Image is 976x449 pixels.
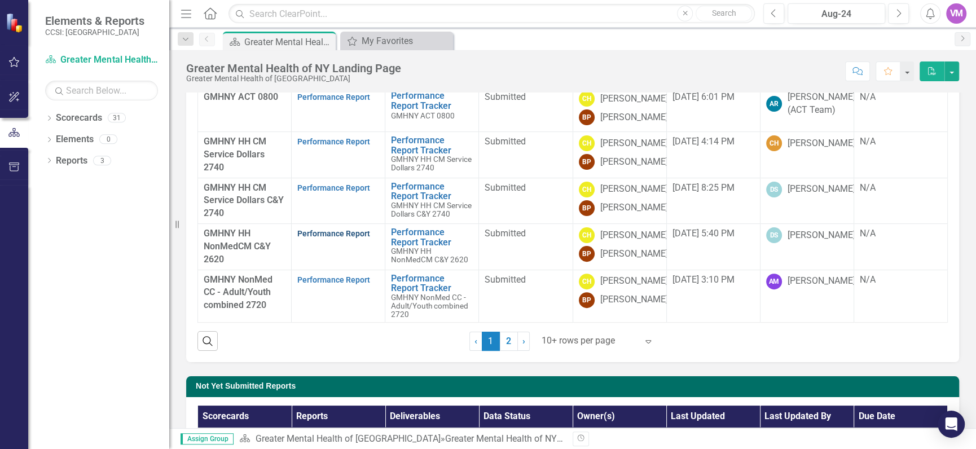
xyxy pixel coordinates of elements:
div: N/A [860,135,942,148]
td: Double-Click to Edit [479,224,573,270]
div: [PERSON_NAME] [788,229,855,242]
a: Performance Report [297,229,370,238]
div: CH [579,91,595,107]
div: Greater Mental Health of [GEOGRAPHIC_DATA] [186,74,401,83]
div: [PERSON_NAME] (ACT Team) [788,91,855,117]
span: 1 [482,332,500,351]
div: BP [579,109,595,125]
td: Double-Click to Edit [479,178,573,224]
input: Search ClearPoint... [228,4,755,24]
div: N/A [860,182,942,195]
div: AR [766,96,782,112]
span: Submitted [485,274,526,285]
div: [PERSON_NAME] [600,137,668,150]
div: N/A [860,274,942,287]
div: [DATE] 8:25 PM [672,182,754,195]
a: Performance Report Tracker [391,182,473,201]
span: Assign Group [181,433,234,444]
td: Double-Click to Edit Right Click for Context Menu [385,131,479,178]
div: DS [766,227,782,243]
span: GMHNY ACT 0800 [204,91,278,102]
div: [PERSON_NAME] [600,229,668,242]
td: Double-Click to Edit [479,270,573,323]
div: Open Intercom Messenger [938,411,965,438]
a: Performance Report [297,137,370,146]
td: Double-Click to Edit Right Click for Context Menu [385,224,479,270]
h3: Not Yet Submitted Reports [196,382,953,390]
span: Search [712,8,736,17]
div: [PERSON_NAME] [788,137,855,150]
div: N/A [860,227,942,240]
div: [PERSON_NAME] [600,156,668,169]
button: Aug-24 [788,3,885,24]
div: [PERSON_NAME] [600,111,668,124]
div: [PERSON_NAME] [788,183,855,196]
div: 3 [93,156,111,165]
a: 2 [500,332,518,351]
span: Submitted [485,182,526,193]
div: Greater Mental Health of NY Landing Page [186,62,401,74]
span: GMHNY HH CM Service Dollars C&Y 2740 [391,201,472,218]
span: ‹ [474,336,477,346]
div: Greater Mental Health of NY Landing Page [445,433,614,444]
div: [DATE] 5:40 PM [672,227,754,240]
div: [PERSON_NAME] [600,93,668,105]
small: CCSI: [GEOGRAPHIC_DATA] [45,28,144,37]
div: [PERSON_NAME] [788,275,855,288]
span: GMHNY NonMed CC - Adult/Youth combined 2720 [391,293,468,319]
div: [PERSON_NAME] [600,275,668,288]
div: [PERSON_NAME] [600,183,668,196]
div: My Favorites [362,34,450,48]
a: Elements [56,133,94,146]
img: ClearPoint Strategy [6,13,25,33]
div: [PERSON_NAME] [600,201,668,214]
a: Scorecards [56,112,102,125]
div: [DATE] 3:10 PM [672,274,754,287]
div: [PERSON_NAME] [600,293,668,306]
a: Greater Mental Health of [GEOGRAPHIC_DATA] [45,54,158,67]
a: Performance Report Tracker [391,135,473,155]
div: BP [579,292,595,308]
span: GMHNY HH CM Service Dollars C&Y 2740 [204,182,284,219]
button: VM [946,3,966,24]
div: [DATE] 4:14 PM [672,135,754,148]
div: DS [766,182,782,197]
span: GMHNY HH CM Service Dollars 2740 [391,155,472,172]
div: BP [579,200,595,216]
a: Performance Report [297,275,370,284]
a: Performance Report [297,93,370,102]
span: GMHNY NonMed CC - Adult/Youth combined 2720 [204,274,272,311]
a: My Favorites [343,34,450,48]
div: CH [579,135,595,151]
div: BP [579,246,595,262]
span: Submitted [485,136,526,147]
div: CH [579,182,595,197]
div: N/A [860,91,942,104]
div: Greater Mental Health of NY Landing Page [244,35,333,49]
a: Greater Mental Health of [GEOGRAPHIC_DATA] [255,433,440,444]
span: GMHNY HH NonMedCM C&Y 2620 [391,246,468,264]
div: CH [579,227,595,243]
span: Elements & Reports [45,14,144,28]
div: BP [579,154,595,170]
a: Reports [56,155,87,168]
td: Double-Click to Edit Right Click for Context Menu [385,87,479,131]
span: GMHNY HH CM Service Dollars 2740 [204,136,266,173]
input: Search Below... [45,81,158,100]
a: Performance Report [297,183,370,192]
div: » [239,433,564,446]
td: Double-Click to Edit Right Click for Context Menu [385,270,479,323]
div: CH [579,274,595,289]
a: Performance Report Tracker [391,227,473,247]
a: Performance Report Tracker [391,91,473,111]
div: CH [766,135,782,151]
a: Performance Report Tracker [391,274,473,293]
div: [PERSON_NAME] [600,248,668,261]
button: Search [696,6,752,21]
span: GMHNY HH NonMedCM C&Y 2620 [204,228,271,265]
td: Double-Click to Edit [479,131,573,178]
span: Submitted [485,91,526,102]
div: 0 [99,135,117,144]
span: Submitted [485,228,526,239]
